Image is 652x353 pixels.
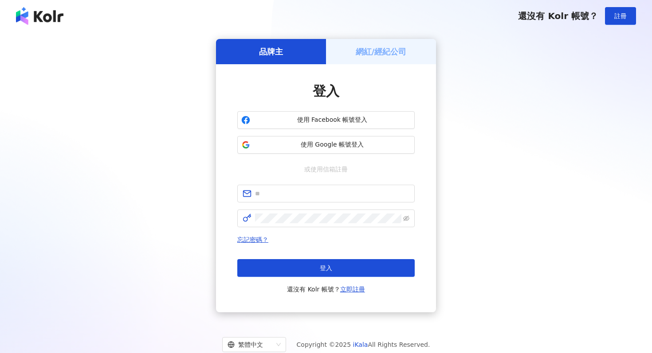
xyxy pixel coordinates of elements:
[340,286,365,293] a: 立即註冊
[614,12,627,19] span: 註冊
[228,337,273,352] div: 繁體中文
[518,11,598,21] span: 還沒有 Kolr 帳號？
[237,111,415,129] button: 使用 Facebook 帳號登入
[605,7,636,25] button: 註冊
[287,284,365,295] span: 還沒有 Kolr 帳號？
[237,259,415,277] button: 登入
[313,83,339,99] span: 登入
[16,7,63,25] img: logo
[254,116,411,124] span: 使用 Facebook 帳號登入
[259,46,283,57] h5: 品牌主
[353,341,368,348] a: iKala
[237,136,415,154] button: 使用 Google 帳號登入
[237,236,268,243] a: 忘記密碼？
[297,339,430,350] span: Copyright © 2025 All Rights Reserved.
[320,264,332,272] span: 登入
[356,46,407,57] h5: 網紅/經紀公司
[254,140,411,149] span: 使用 Google 帳號登入
[403,215,409,221] span: eye-invisible
[298,164,354,174] span: 或使用信箱註冊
